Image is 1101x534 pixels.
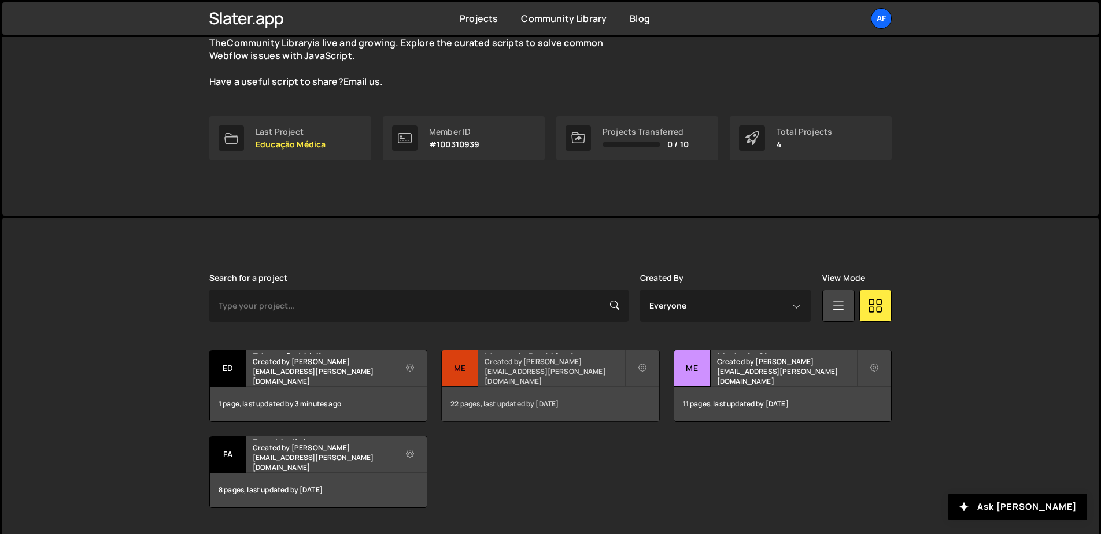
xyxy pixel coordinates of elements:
[209,350,427,422] a: Ed Educação Médica Created by [PERSON_NAME][EMAIL_ADDRESS][PERSON_NAME][DOMAIN_NAME] 1 page, last...
[674,387,891,421] div: 11 pages, last updated by [DATE]
[717,350,856,354] h2: Medcel - Site
[256,127,326,136] div: Last Project
[210,473,427,507] div: 8 pages, last updated by [DATE]
[777,140,832,149] p: 4
[429,140,480,149] p: #100310939
[640,273,684,283] label: Created By
[460,12,498,25] a: Projects
[209,273,287,283] label: Search for a project
[485,350,624,354] h2: Mentoria Residência
[777,127,832,136] div: Total Projects
[227,36,312,49] a: Community Library
[667,140,689,149] span: 0 / 10
[256,140,326,149] p: Educação Médica
[210,387,427,421] div: 1 page, last updated by 3 minutes ago
[253,357,392,386] small: Created by [PERSON_NAME][EMAIL_ADDRESS][PERSON_NAME][DOMAIN_NAME]
[948,494,1087,520] button: Ask [PERSON_NAME]
[674,350,711,387] div: Me
[441,350,659,422] a: Me Mentoria Residência Created by [PERSON_NAME][EMAIL_ADDRESS][PERSON_NAME][DOMAIN_NAME] 22 pages...
[210,350,246,387] div: Ed
[630,12,650,25] a: Blog
[871,8,892,29] a: Af
[209,36,626,88] p: The is live and growing. Explore the curated scripts to solve common Webflow issues with JavaScri...
[210,436,246,473] div: Fa
[343,75,380,88] a: Email us
[253,436,392,440] h2: Faça Medicina
[822,273,865,283] label: View Mode
[429,127,480,136] div: Member ID
[674,350,892,422] a: Me Medcel - Site Created by [PERSON_NAME][EMAIL_ADDRESS][PERSON_NAME][DOMAIN_NAME] 11 pages, last...
[442,387,659,421] div: 22 pages, last updated by [DATE]
[603,127,689,136] div: Projects Transferred
[253,350,392,354] h2: Educação Médica
[717,357,856,386] small: Created by [PERSON_NAME][EMAIL_ADDRESS][PERSON_NAME][DOMAIN_NAME]
[209,290,629,322] input: Type your project...
[209,436,427,508] a: Fa Faça Medicina Created by [PERSON_NAME][EMAIL_ADDRESS][PERSON_NAME][DOMAIN_NAME] 8 pages, last ...
[521,12,607,25] a: Community Library
[209,116,371,160] a: Last Project Educação Médica
[253,443,392,472] small: Created by [PERSON_NAME][EMAIL_ADDRESS][PERSON_NAME][DOMAIN_NAME]
[485,357,624,386] small: Created by [PERSON_NAME][EMAIL_ADDRESS][PERSON_NAME][DOMAIN_NAME]
[442,350,478,387] div: Me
